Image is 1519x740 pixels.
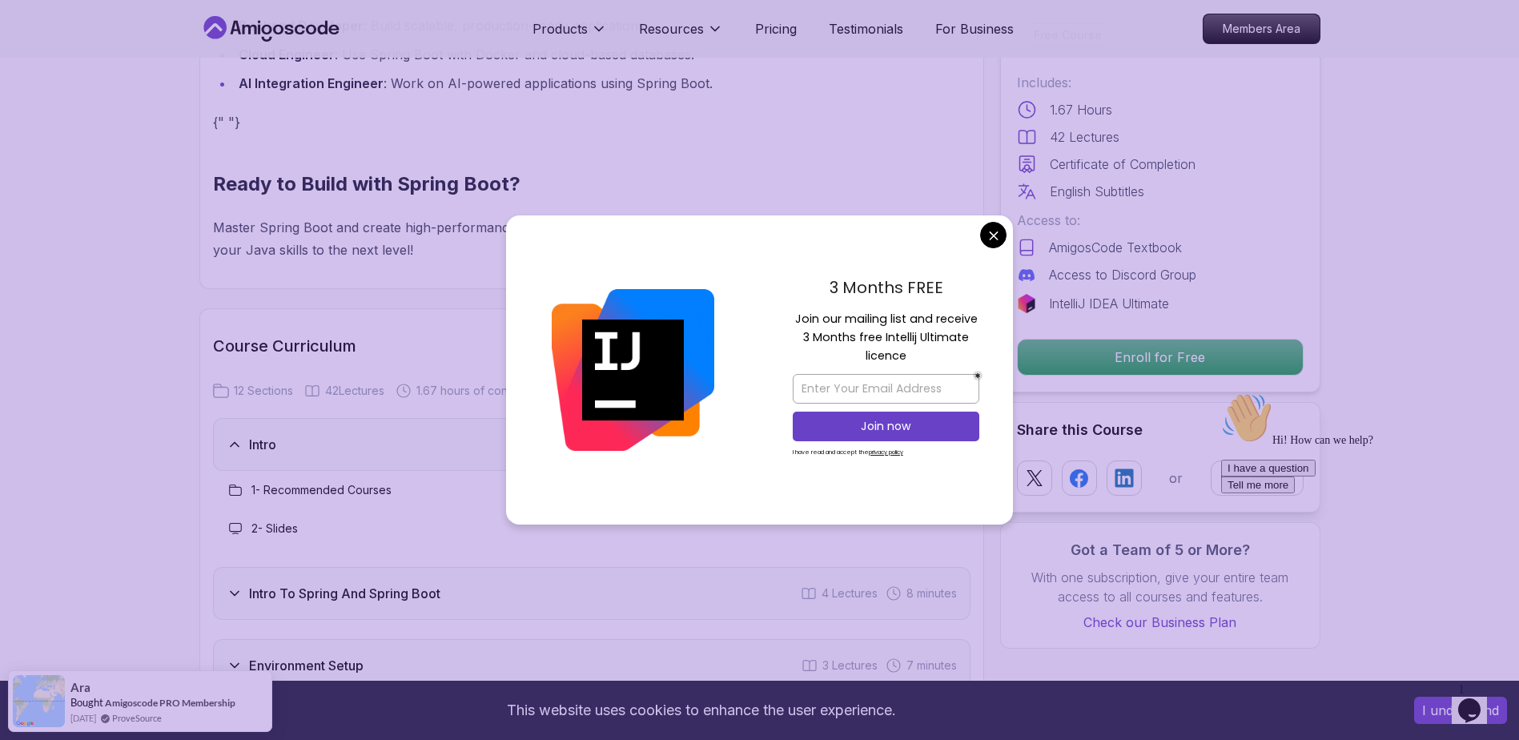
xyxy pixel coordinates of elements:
p: AmigosCode Textbook [1049,238,1182,257]
p: Includes: [1017,73,1304,92]
p: 42 Lectures [1050,127,1119,147]
img: :wave: [6,6,58,58]
button: Tell me more [6,90,80,107]
span: Hi! How can we help? [6,48,159,60]
p: Certificate of Completion [1050,155,1196,174]
h3: Got a Team of 5 or More? [1017,539,1304,561]
span: Bought [70,696,103,709]
p: Access to Discord Group [1049,265,1196,284]
span: 3 Lectures [822,658,878,674]
button: Resources [639,19,723,51]
a: Amigoscode PRO Membership [105,697,235,709]
li: : Work on AI-powered applications using Spring Boot. [234,72,894,95]
span: 1.67 hours of content [416,383,528,399]
button: I have a question [6,74,101,90]
p: Enroll for Free [1018,340,1303,375]
button: Environment Setup3 Lectures 7 minutes [213,639,970,692]
p: IntelliJ IDEA Ultimate [1049,294,1169,313]
a: Members Area [1203,14,1320,44]
h3: Intro [249,435,276,454]
button: Intro2 Lectures [213,418,970,471]
iframe: chat widget [1215,386,1503,668]
h2: Course Curriculum [213,335,970,357]
strong: AI Integration Engineer [239,75,384,91]
a: For Business [935,19,1014,38]
h2: Ready to Build with Spring Boot? [213,171,894,197]
span: 42 Lectures [325,383,384,399]
p: Resources [639,19,704,38]
div: 👋Hi! How can we help?I have a questionTell me more [6,6,295,107]
p: With one subscription, give your entire team access to all courses and features. [1017,568,1304,606]
button: Enroll for Free [1017,339,1304,376]
button: Intro To Spring And Spring Boot4 Lectures 8 minutes [213,567,970,620]
p: Access to: [1017,211,1304,230]
p: 1.67 Hours [1050,100,1112,119]
span: Ara [70,681,90,694]
p: {" "} [213,111,894,133]
p: English Subtitles [1050,182,1144,201]
span: 12 Sections [234,383,293,399]
p: Products [532,19,588,38]
img: provesource social proof notification image [13,675,65,727]
a: Check our Business Plan [1017,613,1304,632]
button: Products [532,19,607,51]
span: 4 Lectures [822,585,878,601]
img: jetbrains logo [1017,294,1036,313]
h3: 2 - Slides [251,521,298,537]
h3: Environment Setup [249,656,364,675]
div: This website uses cookies to enhance the user experience. [12,693,1390,728]
h3: 1 - Recommended Courses [251,482,392,498]
h2: Share this Course [1017,419,1304,441]
p: Master Spring Boot and create high-performance applications with confidence. Get started [DATE] a... [213,216,894,261]
h3: Intro To Spring And Spring Boot [249,584,440,603]
a: ProveSource [112,711,162,725]
button: Accept cookies [1414,697,1507,724]
a: Pricing [755,19,797,38]
p: Members Area [1204,14,1320,43]
iframe: chat widget [1452,676,1503,724]
span: 8 minutes [906,585,957,601]
button: Copy link [1211,460,1304,496]
a: Testimonials [829,19,903,38]
p: or [1169,469,1183,488]
span: 7 minutes [906,658,957,674]
span: [DATE] [70,711,96,725]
